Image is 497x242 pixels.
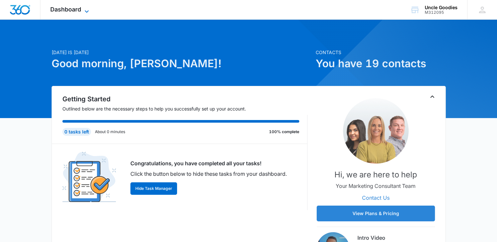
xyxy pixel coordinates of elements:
[269,129,299,135] p: 100% complete
[130,182,177,195] button: Hide Task Manager
[130,170,287,178] p: Click the button below to hide these tasks from your dashboard.
[428,93,436,101] button: Toggle Collapse
[357,234,435,242] h3: Intro Video
[317,206,435,221] button: View Plans & Pricing
[62,94,307,104] h2: Getting Started
[355,190,396,206] button: Contact Us
[52,56,312,71] h1: Good morning, [PERSON_NAME]!
[425,5,458,10] div: account name
[316,49,446,56] p: Contacts
[95,129,125,135] p: About 0 minutes
[62,105,307,112] p: Outlined below are the necessary steps to help you successfully set up your account.
[316,56,446,71] h1: You have 19 contacts
[130,159,287,167] p: Congratulations, you have completed all your tasks!
[425,10,458,15] div: account id
[336,182,416,190] p: Your Marketing Consultant Team
[50,6,81,13] span: Dashboard
[62,128,91,136] div: 0 tasks left
[52,49,312,56] p: [DATE] is [DATE]
[334,169,417,181] p: Hi, we are here to help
